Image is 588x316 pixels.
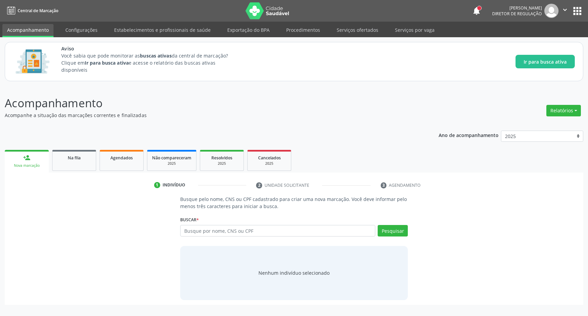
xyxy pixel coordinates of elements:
input: Busque por nome, CNS ou CPF [180,225,375,236]
strong: buscas ativas [140,52,171,59]
div: [PERSON_NAME] [492,5,542,11]
span: Aviso [61,45,240,52]
a: Acompanhamento [2,24,54,37]
div: Nova marcação [9,163,44,168]
div: 2025 [152,161,191,166]
span: Agendados [110,155,133,161]
button:  [559,4,571,18]
a: Exportação do BPA [223,24,274,36]
button: Ir para busca ativa [516,55,575,68]
a: Serviços por vaga [390,24,439,36]
button: notifications [472,6,481,16]
p: Acompanhe a situação das marcações correntes e finalizadas [5,112,410,119]
span: Não compareceram [152,155,191,161]
a: Configurações [61,24,102,36]
a: Procedimentos [281,24,325,36]
i:  [561,6,569,14]
div: 2025 [205,161,239,166]
span: Central de Marcação [18,8,58,14]
strong: Ir para busca ativa [85,60,129,66]
a: Estabelecimentos e profissionais de saúde [109,24,215,36]
a: Serviços ofertados [332,24,383,36]
span: Cancelados [258,155,281,161]
p: Você sabia que pode monitorar as da central de marcação? Clique em e acesse o relatório das busca... [61,52,240,73]
span: Resolvidos [211,155,232,161]
p: Acompanhamento [5,95,410,112]
div: Nenhum indivíduo selecionado [258,269,330,276]
span: Na fila [68,155,81,161]
img: Imagem de CalloutCard [13,46,52,77]
p: Ano de acompanhamento [439,131,499,139]
div: Indivíduo [163,182,185,188]
div: 2025 [252,161,286,166]
label: Buscar [180,215,199,225]
div: person_add [23,154,30,161]
button: apps [571,5,583,17]
img: img [544,4,559,18]
p: Busque pelo nome, CNS ou CPF cadastrado para criar uma nova marcação. Você deve informar pelo men... [180,196,408,210]
div: 1 [154,182,160,188]
button: Relatórios [546,105,581,116]
a: Central de Marcação [5,5,58,16]
button: Pesquisar [378,225,408,236]
span: Diretor de regulação [492,11,542,17]
span: Ir para busca ativa [524,58,567,65]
